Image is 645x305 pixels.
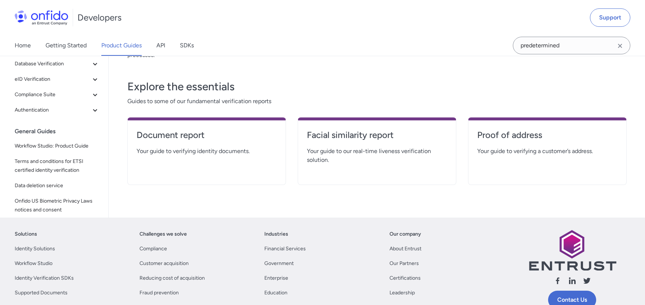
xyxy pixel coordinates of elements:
svg: Clear search field button [616,41,624,50]
span: Guides to some of our fundamental verification reports [127,97,627,106]
button: Database Verification [12,57,102,71]
span: Your guide to verifying a customer’s address. [477,147,617,156]
span: eID Verification [15,75,91,84]
a: Follow us X (Twitter) [583,276,591,288]
span: Database Verification [15,59,91,68]
a: Home [15,35,31,56]
h4: Proof of address [477,129,617,141]
a: Terms and conditions for ETSI certified identity verification [12,154,102,178]
span: Data deletion service [15,181,99,190]
span: Terms and conditions for ETSI certified identity verification [15,157,99,175]
a: Identity Verification SDKs [15,274,74,283]
a: Document report [137,129,277,147]
a: Follow us facebook [553,276,562,288]
a: Challenges we solve [139,230,187,239]
span: Authentication [15,106,91,115]
div: General Guides [15,124,105,139]
a: Our Partners [389,259,419,268]
a: Product Guides [101,35,142,56]
a: Data deletion service [12,178,102,193]
a: Certifications [389,274,421,283]
svg: Follow us X (Twitter) [583,276,591,285]
span: Your guide to our real-time liveness verification solution. [307,147,447,164]
button: Compliance Suite [12,87,102,102]
a: Enterprise [264,274,288,283]
span: Workflow Studio: Product Guide [15,142,99,150]
h4: Facial similarity report [307,129,447,141]
a: Leadership [389,288,415,297]
a: Fraud prevention [139,288,179,297]
svg: Follow us facebook [553,276,562,285]
a: Reducing cost of acquisition [139,274,205,283]
a: Our company [389,230,421,239]
input: Onfido search input field [513,37,630,54]
span: Compliance Suite [15,90,91,99]
button: Authentication [12,103,102,117]
a: Government [264,259,294,268]
button: eID Verification [12,72,102,87]
a: Customer acquisition [139,259,189,268]
a: Onfido US Biometric Privacy Laws notices and consent [12,194,102,217]
a: Solutions [15,230,37,239]
h4: Document report [137,129,277,141]
a: Financial Services [264,244,306,253]
h3: Explore the essentials [127,79,627,94]
a: Getting Started [46,35,87,56]
a: Supported Documents [15,288,68,297]
img: Entrust logo [528,230,616,270]
a: SDKs [180,35,194,56]
a: Identity Solutions [15,244,55,253]
a: Proof of address [477,129,617,147]
span: Your guide to verifying identity documents. [137,147,277,156]
a: Follow us linkedin [568,276,577,288]
a: Education [264,288,287,297]
a: Workflow Studio: Product Guide [12,139,102,153]
h1: Developers [77,12,122,23]
a: Compliance [139,244,167,253]
a: About Entrust [389,244,421,253]
svg: Follow us linkedin [568,276,577,285]
span: Onfido US Biometric Privacy Laws notices and consent [15,197,99,214]
a: API [156,35,165,56]
a: Support [590,8,630,27]
img: Onfido Logo [15,10,68,25]
a: Industries [264,230,288,239]
a: Workflow Studio [15,259,52,268]
a: Facial similarity report [307,129,447,147]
